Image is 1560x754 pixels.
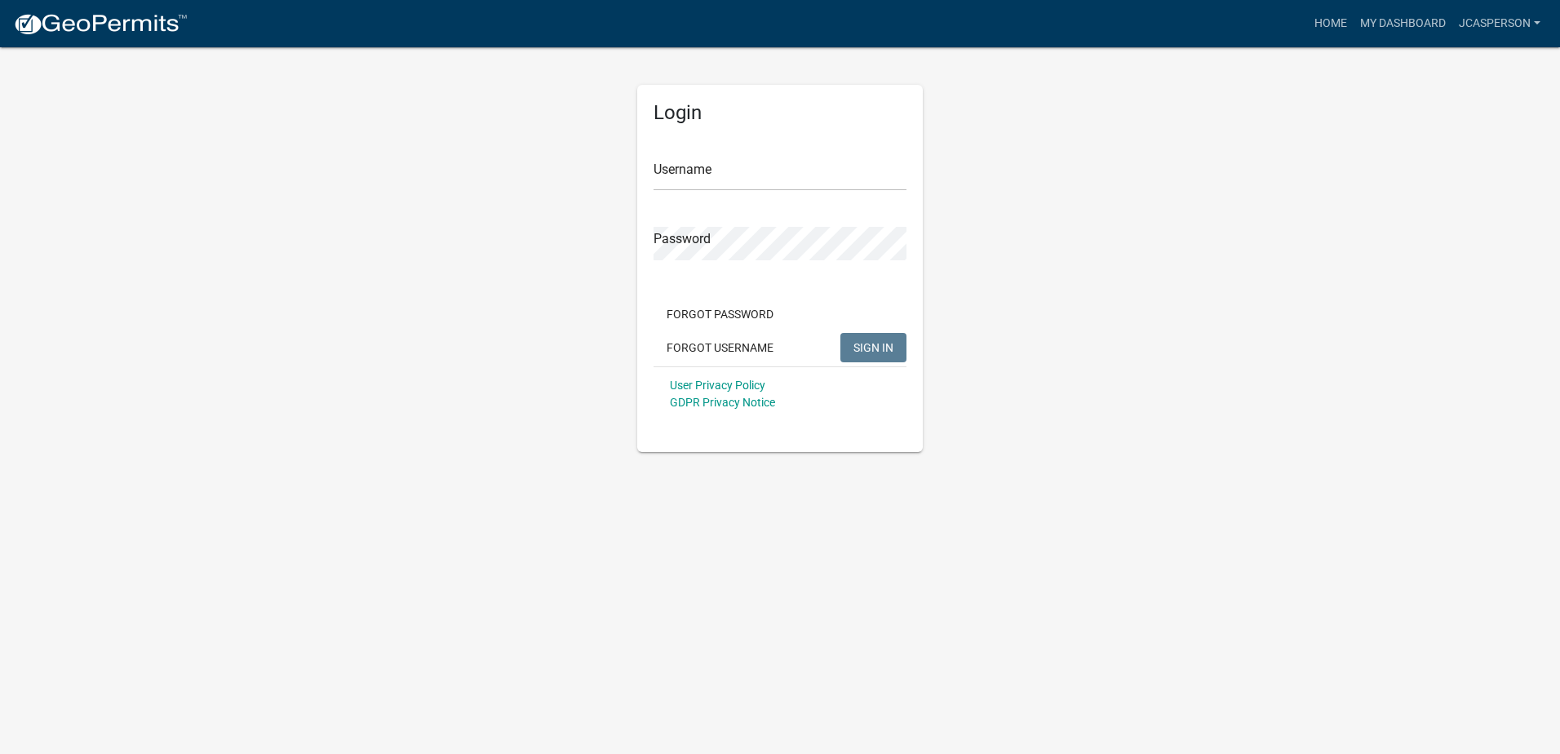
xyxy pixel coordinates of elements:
[1452,8,1547,39] a: Jcasperson
[654,101,906,125] h5: Login
[670,379,765,392] a: User Privacy Policy
[840,333,906,362] button: SIGN IN
[670,396,775,409] a: GDPR Privacy Notice
[1308,8,1354,39] a: Home
[654,333,787,362] button: Forgot Username
[1354,8,1452,39] a: My Dashboard
[654,299,787,329] button: Forgot Password
[853,340,893,353] span: SIGN IN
